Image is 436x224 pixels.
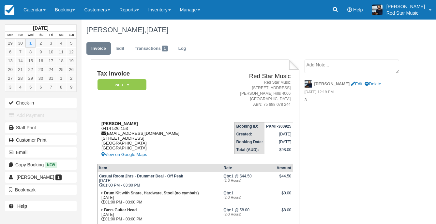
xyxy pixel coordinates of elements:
[264,130,293,138] td: [DATE]
[17,203,27,209] b: Help
[223,212,273,216] em: (2-3 Hours)
[97,172,222,189] td: [DATE] 01:00 PM - 03:00 PM
[5,147,77,158] button: Email
[104,208,137,212] strong: Bass Guitar Head
[5,32,15,39] th: Mon
[5,98,77,108] button: Check-in
[56,65,66,74] a: 25
[173,42,191,55] a: Log
[351,81,362,86] a: Edit
[97,121,211,159] div: 0414 526 153 [EMAIL_ADDRESS][DOMAIN_NAME] [STREET_ADDRESS] [GEOGRAPHIC_DATA] [GEOGRAPHIC_DATA]
[15,48,25,56] a: 7
[5,74,15,83] a: 27
[130,42,173,55] a: Transactions1
[66,83,76,91] a: 9
[223,174,231,178] strong: Qty
[46,39,56,48] a: 3
[223,178,273,182] em: (2-3 Hours)
[99,174,183,178] strong: Casual Room 2hrs - Drummer Deal - Off Peak
[5,135,77,145] a: Customer Print
[5,185,77,195] button: Bookmark
[36,74,46,83] a: 30
[353,7,363,12] span: Help
[264,146,293,154] td: $98.00
[5,56,15,65] a: 13
[36,48,46,56] a: 9
[36,39,46,48] a: 2
[5,172,77,182] a: [PERSON_NAME] 1
[25,39,36,48] a: 1
[223,191,231,195] strong: Qty
[15,65,25,74] a: 21
[56,83,66,91] a: 8
[46,83,56,91] a: 7
[66,39,76,48] a: 5
[277,191,291,201] div: $0.00
[25,48,36,56] a: 8
[45,162,57,168] span: New
[264,138,293,146] td: [DATE]
[56,74,66,83] a: 1
[305,89,404,96] em: [DATE] 12:19 PM
[66,32,76,39] th: Sun
[5,48,15,56] a: 6
[222,189,275,206] td: 1
[277,174,291,184] div: $44.50
[97,79,144,91] a: Paid
[25,74,36,83] a: 29
[305,97,404,103] p: 3
[55,175,62,180] span: 1
[386,3,425,10] p: [PERSON_NAME]
[15,39,25,48] a: 30
[36,83,46,91] a: 6
[36,56,46,65] a: 16
[98,79,146,91] em: Paid
[275,164,293,172] th: Amount
[223,195,273,199] em: (2-3 Hours)
[222,172,275,189] td: 1 @ $44.50
[162,46,168,51] span: 1
[234,122,264,130] th: Booking ID:
[97,206,222,223] td: [DATE] 01:00 PM - 03:00 PM
[222,206,275,223] td: 1 @ $8.00
[46,32,56,39] th: Fri
[56,32,66,39] th: Sat
[146,26,168,34] span: [DATE]
[5,5,14,15] img: checkfront-main-nav-mini-logo.png
[101,121,138,126] strong: [PERSON_NAME]
[56,48,66,56] a: 11
[223,208,231,212] strong: Qty
[266,124,291,129] strong: PKMT-300925
[25,56,36,65] a: 15
[101,150,211,159] a: View on Google Maps
[5,83,15,91] a: 3
[5,201,77,211] a: Help
[25,83,36,91] a: 5
[36,32,46,39] th: Thu
[222,164,275,172] th: Rate
[234,146,264,154] th: Total (AUD):
[15,74,25,83] a: 28
[25,32,36,39] th: Wed
[33,25,48,31] strong: [DATE]
[15,56,25,65] a: 14
[15,32,25,39] th: Tue
[214,80,291,108] address: Red Star Music [STREET_ADDRESS] [PERSON_NAME] Hills 4006 [GEOGRAPHIC_DATA] ABN: 75 688 078 244
[5,65,15,74] a: 20
[46,74,56,83] a: 31
[112,42,129,55] a: Edit
[86,26,404,34] h1: [PERSON_NAME],
[46,65,56,74] a: 24
[56,39,66,48] a: 4
[97,189,222,206] td: [DATE] 01:00 PM - 03:00 PM
[104,191,199,195] strong: Drum Kit with Snare, Hardware, Stool (no cymbals)
[277,208,291,217] div: $8.00
[25,65,36,74] a: 22
[314,81,350,86] strong: [PERSON_NAME]
[372,5,383,15] img: A1
[365,81,381,86] a: Delete
[5,160,77,170] button: Copy Booking New
[66,56,76,65] a: 19
[17,175,54,180] span: [PERSON_NAME]
[5,110,77,120] button: Add Payment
